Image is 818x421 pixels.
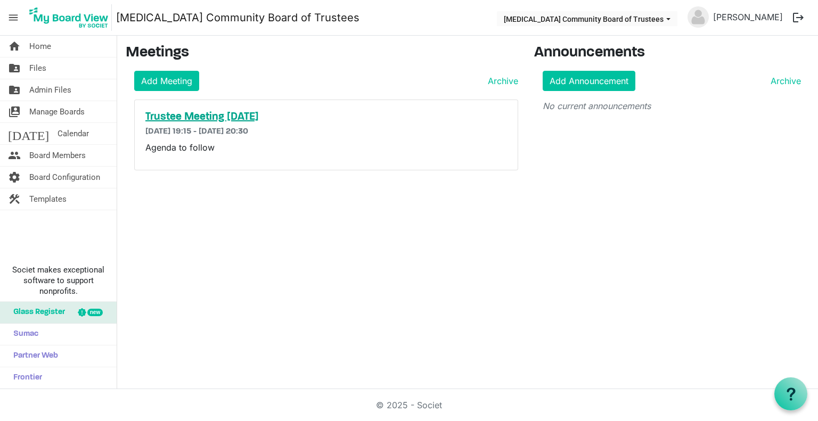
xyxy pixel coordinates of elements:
[766,75,801,87] a: Archive
[8,36,21,57] span: home
[8,188,21,210] span: construction
[8,145,21,166] span: people
[484,75,518,87] a: Archive
[145,127,507,137] h6: [DATE] 19:15 - [DATE] 20:30
[29,79,71,101] span: Admin Files
[688,6,709,28] img: no-profile-picture.svg
[8,324,38,345] span: Sumac
[8,345,58,367] span: Partner Web
[787,6,809,29] button: logout
[29,101,85,122] span: Manage Boards
[145,141,507,154] p: Agenda to follow
[29,167,100,188] span: Board Configuration
[8,123,49,144] span: [DATE]
[134,71,199,91] a: Add Meeting
[26,4,112,31] img: My Board View Logo
[376,400,442,410] a: © 2025 - Societ
[26,4,116,31] a: My Board View Logo
[116,7,359,28] a: [MEDICAL_DATA] Community Board of Trustees
[29,57,46,79] span: Files
[8,367,42,389] span: Frontier
[8,57,21,79] span: folder_shared
[8,79,21,101] span: folder_shared
[145,111,507,123] a: Trustee Meeting [DATE]
[497,11,677,26] button: Breast Cancer Community Board of Trustees dropdownbutton
[58,123,89,144] span: Calendar
[29,145,86,166] span: Board Members
[534,44,810,62] h3: Announcements
[3,7,23,28] span: menu
[8,101,21,122] span: switch_account
[29,36,51,57] span: Home
[543,100,801,112] p: No current announcements
[709,6,787,28] a: [PERSON_NAME]
[126,44,518,62] h3: Meetings
[543,71,635,91] a: Add Announcement
[29,188,67,210] span: Templates
[8,167,21,188] span: settings
[87,309,103,316] div: new
[5,265,112,296] span: Societ makes exceptional software to support nonprofits.
[8,302,65,323] span: Glass Register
